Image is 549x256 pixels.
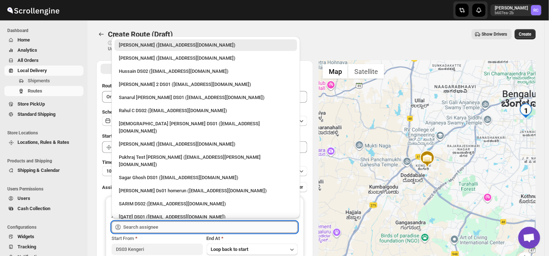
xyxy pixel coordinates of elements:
[7,158,84,164] span: Products and Shipping
[491,4,542,16] button: User menu
[112,51,300,64] li: Mujakkir Benguli (voweh79617@daypey.com)
[4,204,83,214] button: Cash Collection
[102,109,131,115] span: Scheduled for
[518,227,540,249] a: Open chat
[4,45,83,55] button: Analytics
[108,40,223,52] p: ⓘ Shipments can also be added from Shipments menu Unrouted tab
[112,117,300,137] li: Islam Laskar DS01 (vixib74172@ikowat.com)
[4,35,83,45] button: Home
[17,196,30,201] span: Users
[6,1,61,19] img: ScrollEngine
[119,55,293,62] div: [PERSON_NAME] ([EMAIL_ADDRESS][DOMAIN_NAME])
[519,103,533,118] div: 1
[28,78,50,83] span: Shipments
[17,234,34,239] span: Widgets
[119,174,293,181] div: Sagar Ghosh DS01 ([EMAIL_ADDRESS][DOMAIN_NAME])
[112,210,300,223] li: Raja DS01 (gasecig398@owlny.com)
[106,168,128,174] span: 10 minutes
[112,170,300,184] li: Sagar Ghosh DS01 (loneyoj483@downlor.com)
[17,58,39,63] span: All Orders
[108,30,173,39] span: Create Route (Draft)
[112,150,300,170] li: Pukhraj Test Grewal (lesogip197@pariag.com)
[531,5,541,15] span: Rahul Chopra
[112,64,300,77] li: Hussain DS02 (jarav60351@abatido.com)
[123,221,298,233] input: Search assignee
[7,130,84,136] span: Store Locations
[211,247,249,252] span: Loop back to start
[4,193,83,204] button: Users
[482,31,507,37] span: Show Drivers
[7,28,84,34] span: Dashboard
[495,11,528,15] p: b607ea-2b
[112,77,300,90] li: Ali Husain 2 DS01 (petec71113@advitize.com)
[4,165,83,176] button: Shipping & Calendar
[28,88,42,94] span: Routes
[348,64,384,79] button: Show satellite imagery
[102,185,122,190] span: Assign to
[119,68,293,75] div: Hussain DS02 ([EMAIL_ADDRESS][DOMAIN_NAME])
[17,68,47,73] span: Local Delivery
[112,184,300,197] li: Sourav Ds01 homerun (bamij29633@eluxeer.com)
[119,81,293,88] div: [PERSON_NAME] 2 DS01 ([EMAIL_ADDRESS][DOMAIN_NAME])
[119,200,293,208] div: SARIM DS02 ([EMAIL_ADDRESS][DOMAIN_NAME])
[207,244,298,255] button: Loop back to start
[7,186,84,192] span: Users Permissions
[112,39,300,51] li: Rahul Chopra (pukhraj@home-run.co)
[207,235,298,242] div: End At
[119,94,293,101] div: Sanarul [PERSON_NAME] DS01 ([EMAIL_ADDRESS][DOMAIN_NAME])
[102,159,132,165] span: Time Per Stop
[112,236,134,241] span: Start From
[119,141,293,148] div: [PERSON_NAME] ([EMAIL_ADDRESS][DOMAIN_NAME])
[102,83,128,88] span: Route Name
[17,111,55,117] span: Standard Shipping
[7,224,84,230] span: Configurations
[17,47,37,53] span: Analytics
[119,213,293,221] div: [DATE] DS01 ([EMAIL_ADDRESS][DOMAIN_NAME])
[4,242,83,252] button: Tracking
[119,120,293,135] div: [DEMOGRAPHIC_DATA] [PERSON_NAME] DS01 ([EMAIL_ADDRESS][DOMAIN_NAME])
[17,206,50,211] span: Cash Collection
[323,64,348,79] button: Show street map
[534,8,539,13] text: RC
[102,133,160,139] span: Start Location (Warehouse)
[96,29,106,39] button: Routes
[4,86,83,96] button: Routes
[119,187,293,194] div: [PERSON_NAME] Ds01 homerun ([EMAIL_ADDRESS][DOMAIN_NAME])
[495,5,528,11] p: [PERSON_NAME]
[119,154,293,168] div: Pukhraj Test [PERSON_NAME] ([EMAIL_ADDRESS][PERSON_NAME][DOMAIN_NAME])
[112,197,300,210] li: SARIM DS02 (xititor414@owlny.com)
[119,42,293,49] div: [PERSON_NAME] ([EMAIL_ADDRESS][DOMAIN_NAME])
[102,116,307,126] button: [DATE]|[DATE]
[101,64,204,74] button: All Route Options
[17,168,60,173] span: Shipping & Calendar
[4,55,83,66] button: All Orders
[4,76,83,86] button: Shipments
[519,31,532,37] span: Create
[17,139,69,145] span: Locations, Rules & Rates
[112,137,300,150] li: Vikas Rathod (lolegiy458@nalwan.com)
[112,90,300,103] li: Sanarul Haque DS01 (fefifag638@adosnan.com)
[102,91,307,103] input: Eg: Bengaluru Route
[4,137,83,147] button: Locations, Rules & Rates
[4,232,83,242] button: Widgets
[17,244,36,249] span: Tracking
[119,107,293,114] div: Rahul C DS02 ([EMAIL_ADDRESS][DOMAIN_NAME])
[472,29,512,39] button: Show Drivers
[515,29,536,39] button: Create
[112,103,300,117] li: Rahul C DS02 (rahul.chopra@home-run.co)
[102,166,307,176] button: 10 minutes
[17,101,45,107] span: Store PickUp
[17,37,30,43] span: Home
